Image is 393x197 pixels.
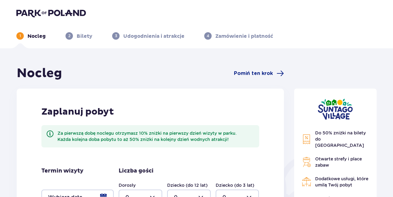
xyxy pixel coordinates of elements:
[57,130,254,142] div: Za pierwszą dobę noclegu otrzymasz 10% zniżki na pierwszy dzień wizyty w parku. Każda kolejna dob...
[302,157,311,167] img: Grill Icon
[41,106,114,118] p: Zaplanuj pobyt
[315,176,368,187] span: Dodatkowe usługi, które umilą Twój pobyt
[77,33,92,40] p: Bilety
[119,182,136,188] label: Dorosły
[123,33,184,40] p: Udogodnienia i atrakcje
[17,66,62,81] h1: Nocleg
[215,33,273,40] p: Zamówienie i płatność
[216,182,254,188] label: Dziecko (do 3 lat)
[318,98,353,120] img: Suntago Village
[302,177,311,187] img: Restaurant Icon
[19,33,21,39] p: 1
[68,33,70,39] p: 2
[234,70,273,77] span: Pomiń ten krok
[167,182,208,188] label: Dziecko (do 12 lat)
[27,33,46,40] p: Nocleg
[41,167,83,175] p: Termin wizyty
[119,167,154,175] p: Liczba gości
[16,9,86,17] img: Park of Poland logo
[115,33,117,39] p: 3
[315,130,366,148] span: Do 50% zniżki na bilety do [GEOGRAPHIC_DATA]
[315,156,362,168] span: Otwarte strefy i place zabaw
[234,70,284,77] a: Pomiń ten krok
[302,134,311,144] img: Discount Icon
[207,33,209,39] p: 4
